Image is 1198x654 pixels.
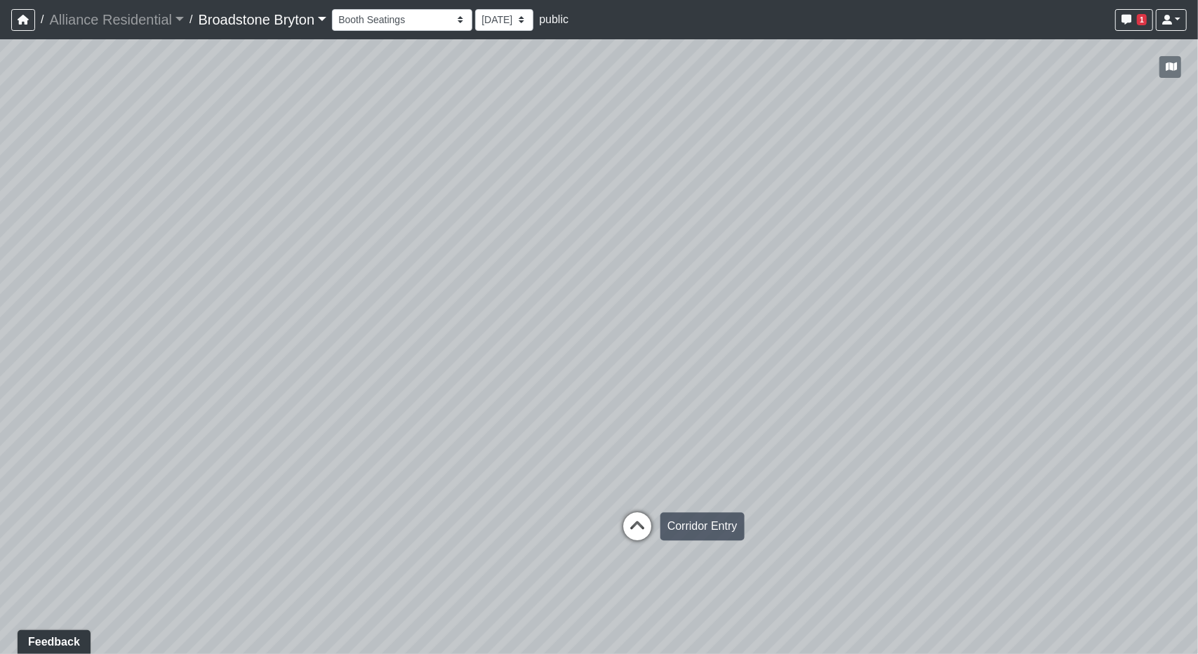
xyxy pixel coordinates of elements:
[199,6,327,34] a: Broadstone Bryton
[11,626,93,654] iframe: Ybug feedback widget
[35,6,49,34] span: /
[539,13,568,25] span: public
[49,6,184,34] a: Alliance Residential
[660,512,745,540] div: Corridor Entry
[1115,9,1153,31] button: 1
[1137,14,1147,25] span: 1
[184,6,198,34] span: /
